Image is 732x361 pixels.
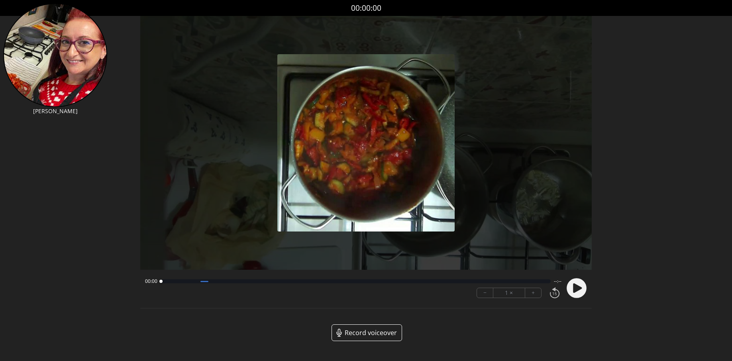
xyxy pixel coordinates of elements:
img: Poster Image [277,54,455,232]
a: 00:00:00 [351,2,381,14]
a: Record voiceover [332,324,402,341]
p: [PERSON_NAME] [3,107,107,115]
img: AC [3,3,107,107]
button: + [525,288,541,298]
button: − [477,288,493,298]
span: --:-- [554,278,561,284]
span: Record voiceover [345,328,397,337]
div: 1 × [493,288,525,298]
span: 00:00 [145,278,157,284]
